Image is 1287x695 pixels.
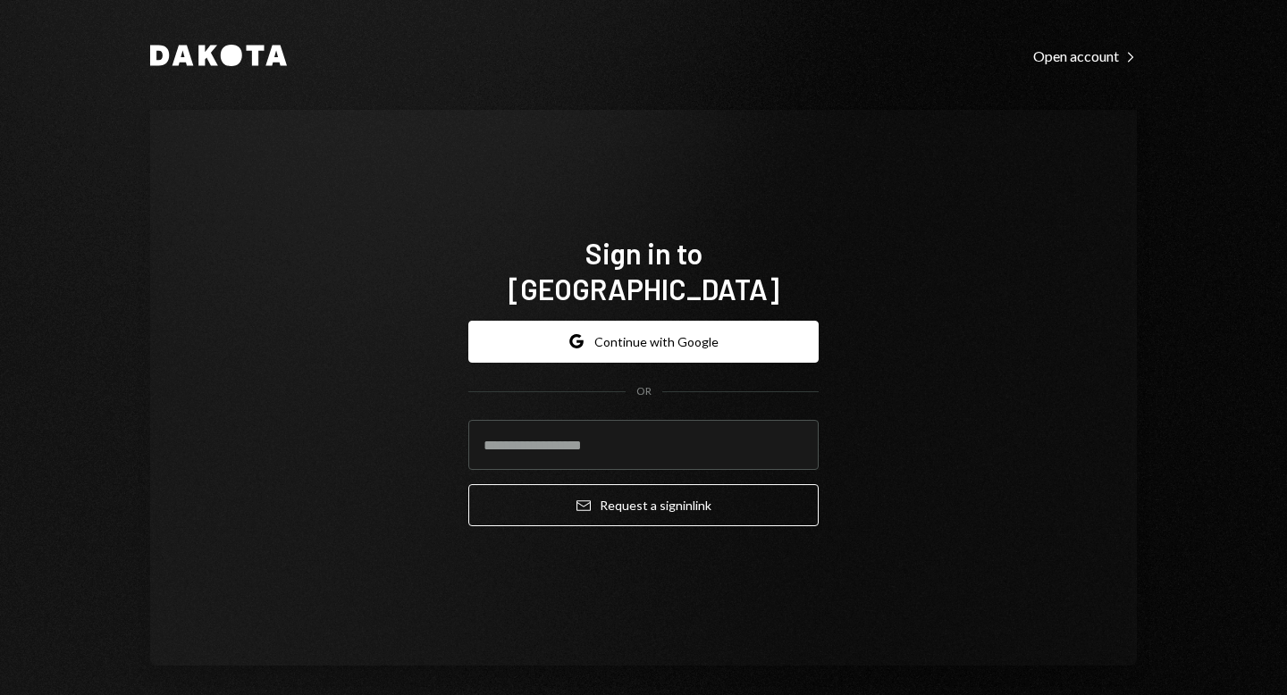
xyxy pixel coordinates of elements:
h1: Sign in to [GEOGRAPHIC_DATA] [468,235,819,306]
a: Open account [1033,46,1137,65]
button: Continue with Google [468,321,819,363]
div: Open account [1033,47,1137,65]
div: OR [636,384,652,399]
button: Request a signinlink [468,484,819,526]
